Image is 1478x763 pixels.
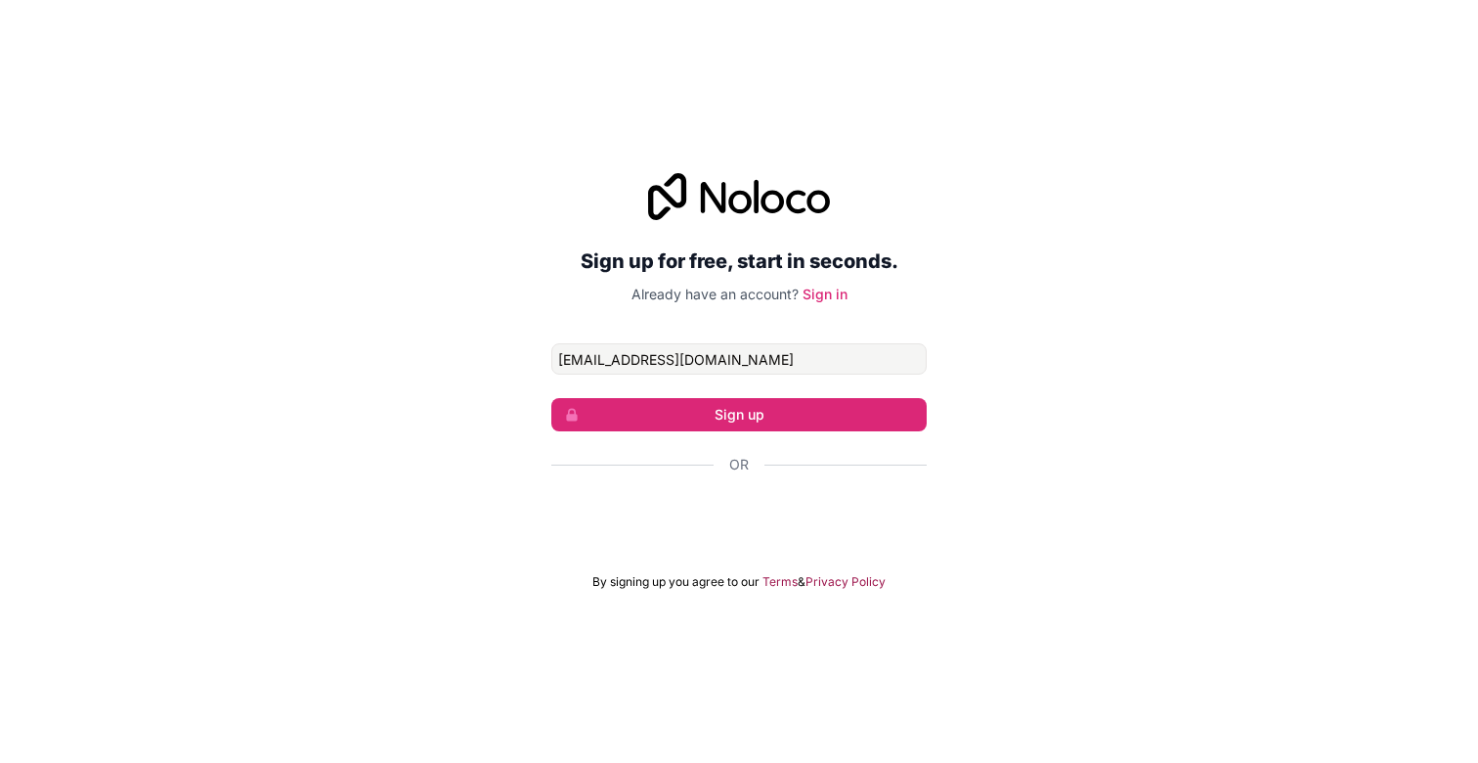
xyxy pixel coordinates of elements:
[542,496,936,539] iframe: Botón Iniciar sesión con Google
[762,574,798,590] a: Terms
[631,286,799,302] span: Already have an account?
[803,286,848,302] a: Sign in
[729,455,749,474] span: Or
[798,574,805,590] span: &
[592,574,760,590] span: By signing up you agree to our
[551,398,927,431] button: Sign up
[551,244,927,279] h2: Sign up for free, start in seconds.
[551,343,927,375] input: Email address
[805,574,886,590] a: Privacy Policy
